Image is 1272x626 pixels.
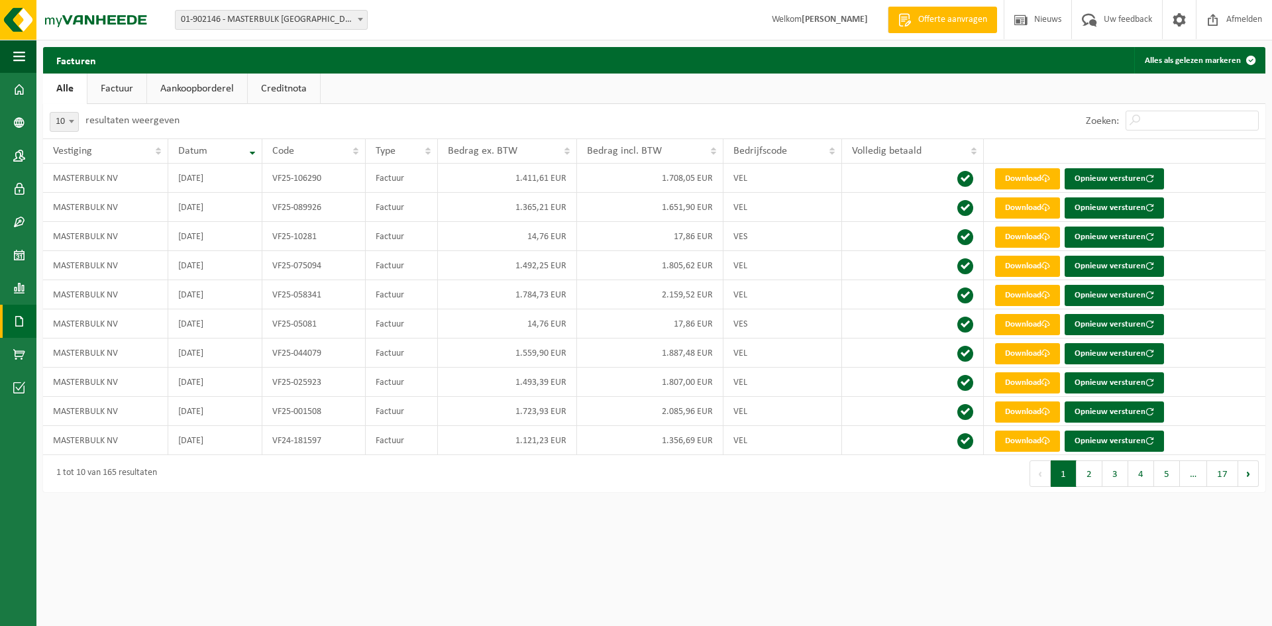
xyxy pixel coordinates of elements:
[43,339,168,368] td: MASTERBULK NV
[366,193,438,222] td: Factuur
[168,368,262,397] td: [DATE]
[43,164,168,193] td: MASTERBULK NV
[50,113,78,131] span: 10
[262,309,366,339] td: VF25-05081
[262,339,366,368] td: VF25-044079
[43,74,87,104] a: Alle
[262,164,366,193] td: VF25-106290
[995,343,1060,364] a: Download
[248,74,320,104] a: Creditnota
[723,193,842,222] td: VEL
[438,397,577,426] td: 1.723,93 EUR
[43,426,168,455] td: MASTERBULK NV
[1065,197,1164,219] button: Opnieuw versturen
[995,372,1060,393] a: Download
[1065,401,1164,423] button: Opnieuw versturen
[262,280,366,309] td: VF25-058341
[995,227,1060,248] a: Download
[995,401,1060,423] a: Download
[168,339,262,368] td: [DATE]
[438,222,577,251] td: 14,76 EUR
[723,339,842,368] td: VEL
[1180,460,1207,487] span: …
[168,193,262,222] td: [DATE]
[175,10,368,30] span: 01-902146 - MASTERBULK NV - MARIAKERKE
[1207,460,1238,487] button: 17
[577,251,724,280] td: 1.805,62 EUR
[1102,460,1128,487] button: 3
[577,339,724,368] td: 1.887,48 EUR
[577,397,724,426] td: 2.085,96 EUR
[366,426,438,455] td: Factuur
[262,222,366,251] td: VF25-10281
[262,193,366,222] td: VF25-089926
[888,7,997,33] a: Offerte aanvragen
[366,251,438,280] td: Factuur
[438,339,577,368] td: 1.559,90 EUR
[438,251,577,280] td: 1.492,25 EUR
[85,115,180,126] label: resultaten weergeven
[723,426,842,455] td: VEL
[723,251,842,280] td: VEL
[168,426,262,455] td: [DATE]
[448,146,517,156] span: Bedrag ex. BTW
[168,222,262,251] td: [DATE]
[43,397,168,426] td: MASTERBULK NV
[723,309,842,339] td: VES
[1065,285,1164,306] button: Opnieuw versturen
[43,368,168,397] td: MASTERBULK NV
[915,13,990,26] span: Offerte aanvragen
[43,309,168,339] td: MASTERBULK NV
[366,309,438,339] td: Factuur
[1154,460,1180,487] button: 5
[577,193,724,222] td: 1.651,90 EUR
[43,251,168,280] td: MASTERBULK NV
[995,256,1060,277] a: Download
[50,462,157,486] div: 1 tot 10 van 165 resultaten
[1065,256,1164,277] button: Opnieuw versturen
[168,251,262,280] td: [DATE]
[262,368,366,397] td: VF25-025923
[577,368,724,397] td: 1.807,00 EUR
[587,146,662,156] span: Bedrag incl. BTW
[1086,116,1119,127] label: Zoeken:
[1065,314,1164,335] button: Opnieuw versturen
[1128,460,1154,487] button: 4
[53,146,92,156] span: Vestiging
[723,280,842,309] td: VEL
[262,397,366,426] td: VF25-001508
[168,397,262,426] td: [DATE]
[438,309,577,339] td: 14,76 EUR
[438,368,577,397] td: 1.493,39 EUR
[1134,47,1264,74] button: Alles als gelezen markeren
[178,146,207,156] span: Datum
[723,222,842,251] td: VES
[43,193,168,222] td: MASTERBULK NV
[176,11,367,29] span: 01-902146 - MASTERBULK NV - MARIAKERKE
[995,285,1060,306] a: Download
[577,164,724,193] td: 1.708,05 EUR
[43,47,109,73] h2: Facturen
[1030,460,1051,487] button: Previous
[577,280,724,309] td: 2.159,52 EUR
[366,164,438,193] td: Factuur
[272,146,294,156] span: Code
[366,368,438,397] td: Factuur
[366,339,438,368] td: Factuur
[995,197,1060,219] a: Download
[366,397,438,426] td: Factuur
[1051,460,1077,487] button: 1
[1065,227,1164,248] button: Opnieuw versturen
[147,74,247,104] a: Aankoopborderel
[366,280,438,309] td: Factuur
[438,426,577,455] td: 1.121,23 EUR
[577,426,724,455] td: 1.356,69 EUR
[852,146,922,156] span: Volledig betaald
[262,251,366,280] td: VF25-075094
[995,314,1060,335] a: Download
[376,146,396,156] span: Type
[995,431,1060,452] a: Download
[577,309,724,339] td: 17,86 EUR
[366,222,438,251] td: Factuur
[723,397,842,426] td: VEL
